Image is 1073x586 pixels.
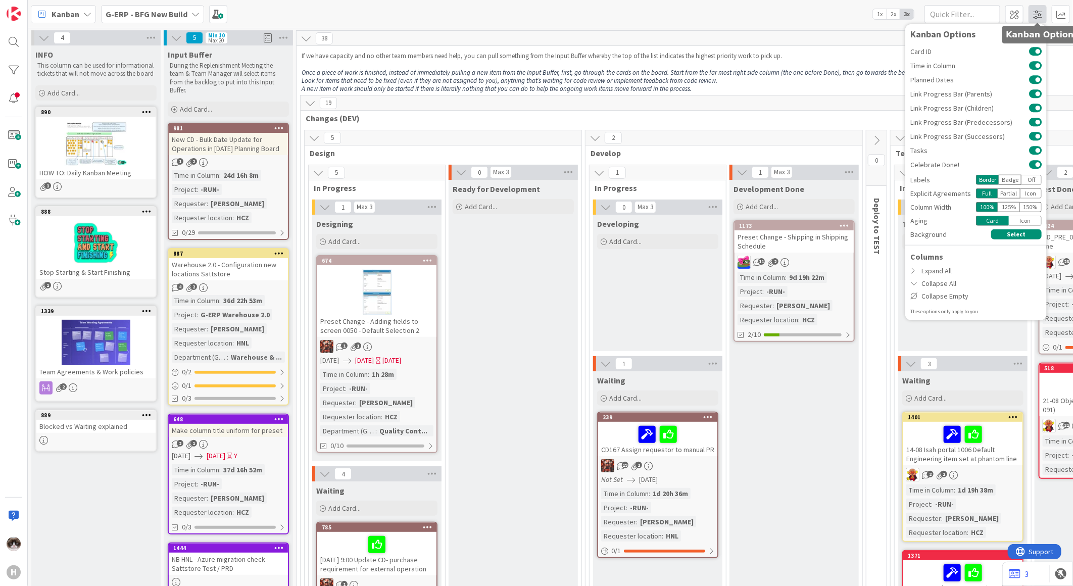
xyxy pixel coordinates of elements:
div: 981New CD - Bulk Date Update for Operations in [DATE] Planning Board [169,124,288,155]
div: Time in Column [172,170,219,181]
div: [PERSON_NAME] [638,516,696,527]
span: : [345,383,347,394]
span: : [207,493,208,504]
div: HCZ [234,507,252,518]
div: 981 [173,125,288,132]
span: Link Progress Bar (Children) [910,104,1029,111]
div: Preset Change - Adding fields to screen 0050 - Default Selection 2 [317,315,436,337]
span: [DATE] [1043,271,1061,281]
span: 0 / 1 [1053,342,1062,353]
div: [PERSON_NAME] [943,513,1001,524]
a: 890HOW TO: Daily Kanban Meeting [35,107,157,198]
img: JK [738,256,751,269]
span: In Progress [314,183,432,193]
div: [DATE] [382,355,401,366]
span: : [355,397,357,408]
a: 1173Preset Change - Shipping in Shipping ScheduleJKTime in Column:9d 19h 22mProject:-RUN-Requeste... [734,220,855,342]
span: 1 [609,167,626,179]
a: 1339Team Agreements & Work policies [35,306,157,402]
span: : [636,516,638,527]
span: [DATE] [320,355,339,366]
span: : [207,323,208,334]
div: 1339 [41,308,156,315]
span: 2 [190,283,197,290]
div: Blocked vs Waiting explained [36,420,156,433]
span: : [197,184,198,195]
div: 648 [173,416,288,423]
div: G-ERP Warehouse 2.0 [198,309,272,320]
span: Link Progress Bar (Successors) [910,132,1029,139]
div: Preset Change - Shipping in Shipping Schedule [735,230,854,253]
span: Celebrate Done! [910,161,1029,168]
div: Project [906,499,931,510]
span: : [785,272,787,283]
div: Requester [172,493,207,504]
div: Requester location [738,314,798,325]
span: INFO [35,50,53,60]
span: 0 [868,154,885,166]
div: Requester [320,397,355,408]
img: Kv [7,537,21,551]
div: 887Warehouse 2.0 - Configuration new locations Sattstore [169,249,288,280]
div: 1h 28m [369,369,397,380]
span: : [232,212,234,223]
span: : [227,352,228,363]
div: Requester location [172,337,232,349]
div: Project [172,309,197,320]
div: [PERSON_NAME] [208,493,267,504]
span: : [649,488,650,499]
span: 1 [190,440,197,447]
span: 1x [873,9,887,19]
span: 38 [316,32,333,44]
div: 785 [317,523,436,532]
a: 888Stop Starting & Start Finishing [35,206,157,298]
span: : [967,527,968,538]
div: 1371 [908,552,1022,559]
img: LC [906,468,919,481]
span: : [1067,299,1069,310]
div: 1444 [173,545,288,552]
div: Border [976,175,999,185]
a: 140114-08 Isah portal 1006 Default Engineering item set at phantom lineLCTime in Column:1d 19h 38... [902,412,1023,542]
div: Max 3 [493,170,509,175]
span: 0/3 [182,522,191,532]
div: 887 [169,249,288,258]
div: Warehouse 2.0 - Configuration new locations Sattstore [169,258,288,280]
span: Add Card... [47,88,80,97]
span: 2 [772,258,778,265]
span: Support [21,2,46,14]
div: -RUN- [933,499,956,510]
div: 239 [598,413,717,422]
div: Max 3 [774,170,790,175]
div: Project [601,502,626,513]
i: Not Set [601,475,623,484]
div: 1371 [903,551,1022,560]
img: LC [1043,419,1056,432]
span: 0 [471,166,488,178]
div: Time in Column [172,295,219,306]
div: Project [1043,299,1067,310]
div: Y [234,451,237,461]
div: Department (G-ERP) [320,425,375,436]
div: Project [172,184,197,195]
span: 28 [1063,258,1070,265]
span: Link Progress Bar (Parents) [910,90,1029,97]
div: 888 [41,208,156,215]
div: Partial [998,188,1020,199]
div: Make column title uniform for preset [169,424,288,437]
div: Collapse Empty [905,289,1047,302]
div: HNL [234,337,252,349]
span: : [219,170,221,181]
div: Requester [906,513,941,524]
span: Tasks [910,146,1029,154]
div: 1173 [735,221,854,230]
div: 674Preset Change - Adding fields to screen 0050 - Default Selection 2 [317,256,436,337]
img: Visit kanbanzone.com [7,7,21,21]
div: 125 % [998,202,1020,212]
div: HCZ [800,314,817,325]
span: 19 [320,97,337,109]
div: [PERSON_NAME] [208,198,267,209]
div: HOW TO: Daily Kanban Meeting [36,166,156,179]
div: Project [172,478,197,490]
div: 239 [603,414,717,421]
